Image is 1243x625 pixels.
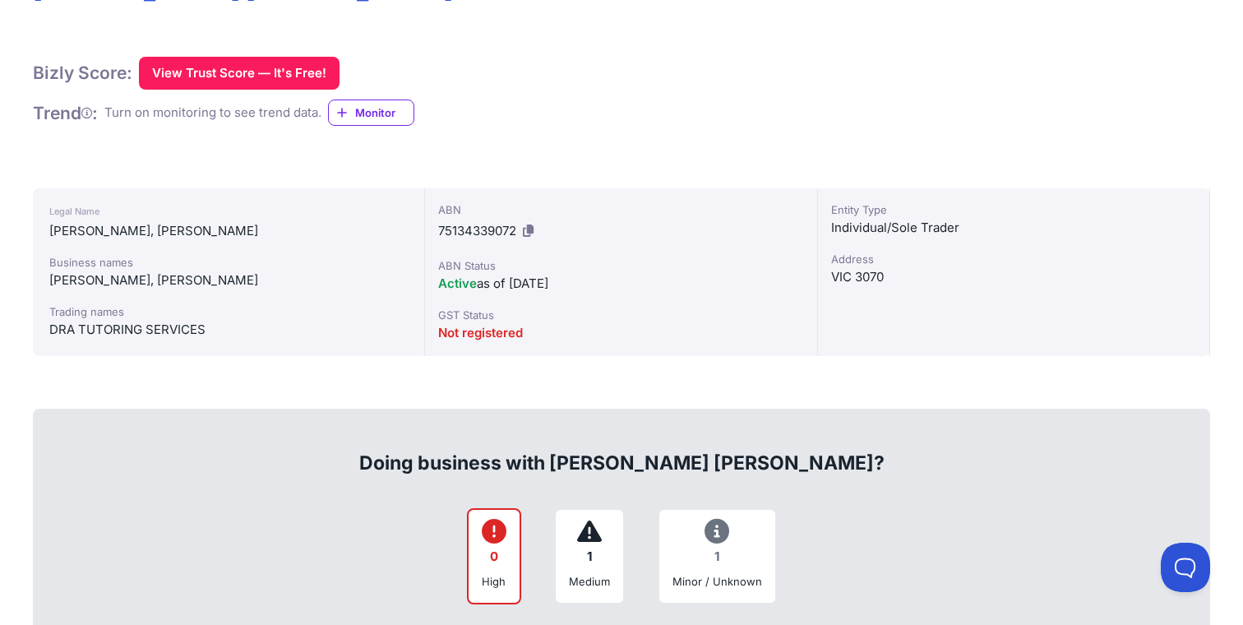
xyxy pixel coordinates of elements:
div: 1 [569,541,610,573]
div: as of [DATE] [438,274,803,294]
div: Legal Name [49,201,408,221]
div: Medium [569,573,610,590]
div: Entity Type [831,201,1196,218]
div: GST Status [438,307,803,323]
div: Turn on monitoring to see trend data. [104,104,321,123]
a: Monitor [328,100,414,126]
h1: Bizly Score: [33,62,132,84]
span: Not registered [438,325,523,340]
span: Monitor [355,104,414,121]
div: Trading names [49,303,408,320]
div: Doing business with [PERSON_NAME] [PERSON_NAME]? [51,424,1192,476]
div: 0 [482,541,506,573]
div: High [482,573,506,590]
div: VIC 3070 [831,267,1196,287]
div: [PERSON_NAME], [PERSON_NAME] [49,221,408,241]
h1: Trend : [33,102,98,124]
div: Address [831,251,1196,267]
div: 1 [672,541,762,573]
div: Minor / Unknown [672,573,762,590]
div: ABN Status [438,257,803,274]
div: [PERSON_NAME], [PERSON_NAME] [49,271,408,290]
button: View Trust Score — It's Free! [139,57,340,90]
div: Business names [49,254,408,271]
div: Individual/Sole Trader [831,218,1196,238]
div: DRA TUTORING SERVICES [49,320,408,340]
iframe: Toggle Customer Support [1161,543,1210,592]
span: 75134339072 [438,223,516,238]
div: ABN [438,201,803,218]
span: Active [438,275,477,291]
